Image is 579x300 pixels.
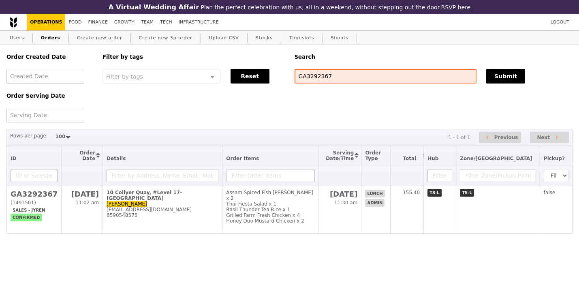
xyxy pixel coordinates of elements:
a: RSVP here [441,4,471,11]
button: Next [530,132,569,144]
div: Thai Fiesta Salad x 1 [226,201,314,207]
a: Food [65,14,85,30]
button: Reset [231,69,269,84]
input: ID or Salesperson name [11,169,58,182]
a: Tech [157,14,175,30]
a: Stocks [252,31,276,45]
h3: A Virtual Wedding Affair [109,3,199,11]
img: Grain logo [10,17,17,28]
div: Plan the perfect celebration with us, all in a weekend, without stepping out the door. [96,3,483,11]
a: [PERSON_NAME] [107,201,147,207]
a: Users [6,31,28,45]
span: Pickup? [544,156,565,161]
a: Create new order [74,31,126,45]
input: Filter by Address, Name, Email, Mobile [107,169,218,182]
span: Filter by tags [106,73,143,80]
button: Previous [479,132,521,144]
input: Search any field [295,69,477,84]
span: Next [537,133,550,142]
h5: Search [295,54,573,60]
div: Honey Duo Mustard Chicken x 2 [226,218,314,224]
div: 1 - 1 of 1 [448,135,470,140]
div: 6590548575 [107,212,218,218]
div: Grilled Farm Fresh Chicken x 4 [226,212,314,218]
input: Serving Date [6,108,84,122]
a: Shouts [328,31,352,45]
a: Infrastructure [175,14,222,30]
span: 11:02 am [76,200,99,206]
a: Timeslots [286,31,317,45]
input: Created Date [6,69,84,84]
h2: [DATE] [323,190,358,198]
a: Orders [38,31,64,45]
span: Order Type [365,150,381,161]
span: confirmed [11,214,42,221]
h5: Order Serving Date [6,93,93,99]
div: Assam Spiced Fish [PERSON_NAME] x 2 [226,190,314,201]
span: 11:30 am [334,200,357,206]
a: Create new 3p order [136,31,196,45]
a: Team [138,14,157,30]
span: ID [11,156,16,161]
span: Previous [494,133,518,142]
div: Basil Thunder Tea Rice x 1 [226,207,314,212]
div: 10 Collyer Quay, #Level 17-[GEOGRAPHIC_DATA] [107,190,218,201]
div: (1493501) [11,200,58,206]
input: Filter Zone/Pickup Point [460,169,536,182]
span: TS-L [460,189,474,197]
h5: Filter by tags [103,54,285,60]
h2: [DATE] [65,190,99,198]
a: Upload CSV [206,31,242,45]
input: Filter Hub [427,169,452,182]
span: false [544,190,555,195]
span: TS-L [427,189,442,197]
span: 155.40 [403,190,420,195]
span: Zone/[GEOGRAPHIC_DATA] [460,156,532,161]
h2: GA3292367 [11,190,58,198]
span: Order Items [226,156,259,161]
a: Logout [547,14,573,30]
span: admin [365,199,385,207]
span: Sales - Jyren [11,206,47,214]
label: Rows per page: [10,132,48,140]
input: Filter Order Items [226,169,314,182]
button: Submit [486,69,525,84]
a: Finance [85,14,111,30]
h5: Order Created Date [6,54,93,60]
span: Details [107,156,126,161]
span: Hub [427,156,438,161]
a: Operations [27,14,65,30]
span: lunch [365,190,385,197]
div: [EMAIL_ADDRESS][DOMAIN_NAME] [107,207,218,212]
a: Growth [111,14,138,30]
